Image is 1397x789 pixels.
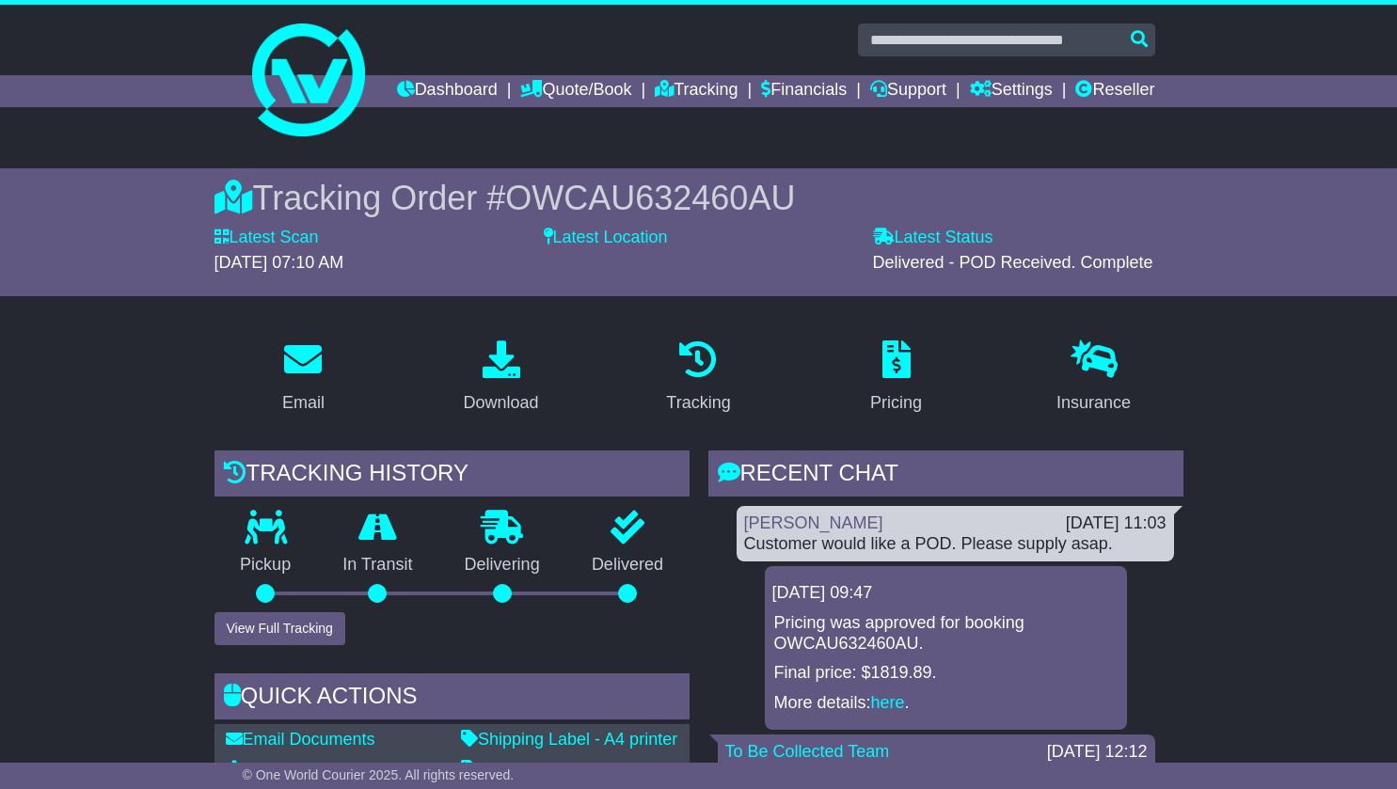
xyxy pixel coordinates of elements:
a: here [871,693,905,712]
a: Download [451,334,550,422]
p: Final price: $1819.89. [774,663,1118,684]
p: Pickup [214,555,317,576]
a: Reseller [1075,75,1154,107]
a: Tracking [655,75,738,107]
div: RECENT CHAT [708,450,1183,501]
span: © One World Courier 2025. All rights reserved. [243,767,515,782]
a: [PERSON_NAME] [744,513,883,532]
span: [DATE] 07:10 AM [214,253,344,272]
a: To Be Collected Team [725,742,890,761]
span: Delivered - POD Received. Complete [873,253,1153,272]
p: In Transit [317,555,438,576]
a: Financials [761,75,847,107]
div: [DATE] 11:03 [1066,513,1167,534]
a: Settings [970,75,1053,107]
div: Quick Actions [214,673,690,724]
div: Pricing [870,390,922,416]
p: Delivered [565,555,689,576]
a: Support [870,75,946,107]
a: Email Documents [226,730,375,749]
p: Delivering [438,555,565,576]
a: Quote/Book [520,75,631,107]
p: Pricing was approved for booking OWCAU632460AU. [774,613,1118,654]
div: Download [463,390,538,416]
a: Email [270,334,337,422]
div: Email [282,390,325,416]
div: Tracking history [214,450,690,501]
a: Pricing [858,334,934,422]
div: [DATE] 12:12 [1047,742,1148,763]
a: Download Documents [226,760,408,779]
div: Insurance [1056,390,1131,416]
label: Latest Scan [214,228,319,248]
a: Dashboard [397,75,498,107]
p: More details: . [774,693,1118,714]
a: Tracking [654,334,742,422]
div: Tracking [666,390,730,416]
a: Insurance [1044,334,1143,422]
div: Tracking Order # [214,178,1183,218]
span: OWCAU632460AU [505,179,795,217]
div: [DATE] 09:47 [772,583,1119,604]
label: Latest Location [544,228,668,248]
label: Latest Status [873,228,993,248]
div: Customer would like a POD. Please supply asap. [744,534,1167,555]
a: Shipping Label - A4 printer [461,730,677,749]
button: View Full Tracking [214,612,345,645]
